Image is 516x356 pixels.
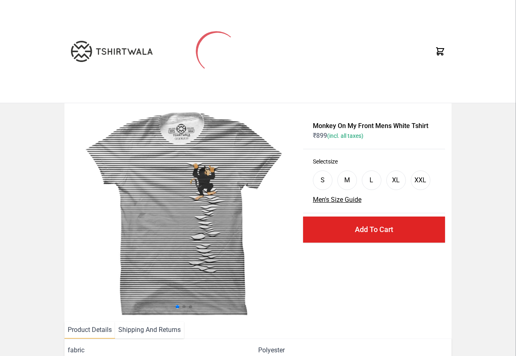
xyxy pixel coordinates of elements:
div: L [370,175,373,185]
h3: Select size [313,157,435,166]
span: fabric [68,345,258,355]
img: TW-LOGO-400-104.png [71,41,153,62]
button: Add To Cart [303,217,445,243]
li: Product Details [64,322,115,338]
span: (incl. all taxes) [327,133,363,139]
button: Men's Size Guide [313,195,361,205]
div: XXL [414,175,426,185]
span: Polyester [258,345,285,355]
div: M [344,175,350,185]
div: XL [392,175,400,185]
img: monkey-climbing.jpg [71,110,297,315]
h1: Monkey On My Front Mens White Tshirt [313,121,435,131]
span: ₹ 899 [313,132,363,139]
li: Shipping And Returns [115,322,184,338]
div: S [321,175,325,185]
